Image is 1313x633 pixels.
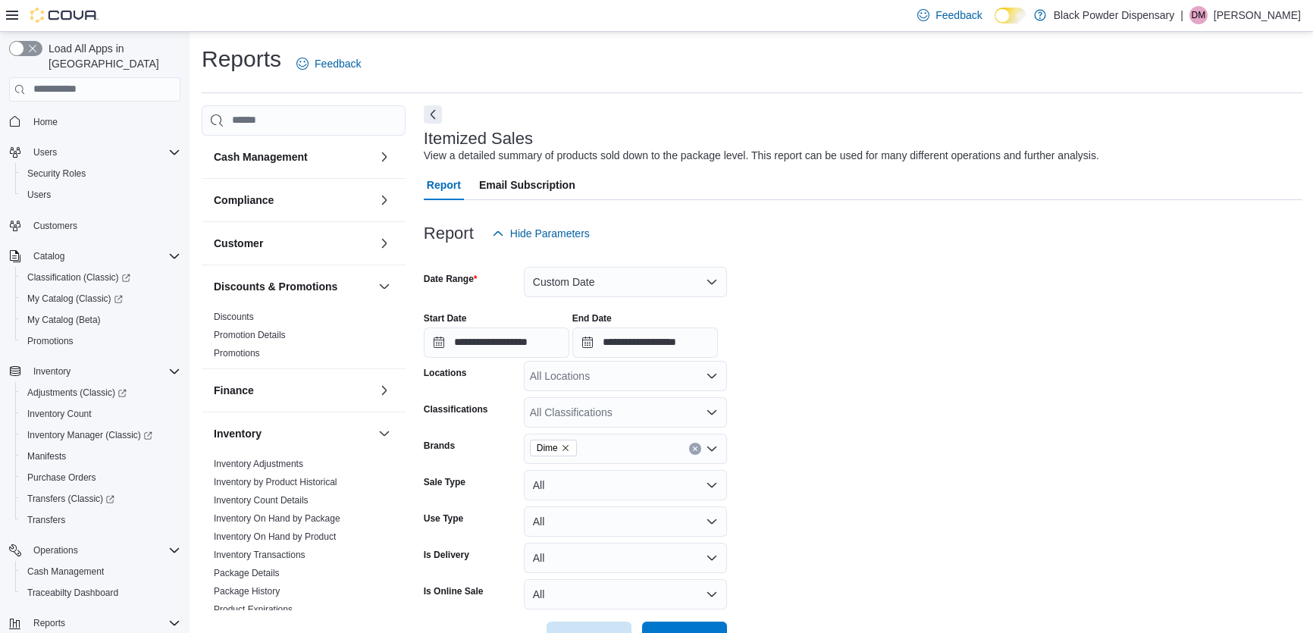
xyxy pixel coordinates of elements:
button: Inventory [3,361,186,382]
span: Security Roles [21,165,180,183]
button: Inventory [214,426,372,441]
span: Promotions [27,335,74,347]
button: Users [3,142,186,163]
button: Home [3,111,186,133]
a: Purchase Orders [21,468,102,487]
span: Inventory [33,365,71,378]
a: Inventory On Hand by Product [214,531,336,542]
span: Inventory Count Details [214,494,309,506]
p: [PERSON_NAME] [1214,6,1301,24]
span: Manifests [21,447,180,465]
span: Classification (Classic) [27,271,130,284]
a: Home [27,113,64,131]
button: Finance [214,383,372,398]
button: Customer [214,236,372,251]
a: Product Expirations [214,604,293,615]
span: Email Subscription [479,170,575,200]
a: Inventory Manager (Classic) [15,425,186,446]
a: Manifests [21,447,72,465]
a: Inventory Manager (Classic) [21,426,158,444]
span: Inventory by Product Historical [214,476,337,488]
button: Cash Management [375,148,393,166]
span: Transfers [21,511,180,529]
span: My Catalog (Classic) [27,293,123,305]
a: My Catalog (Classic) [21,290,129,308]
button: Custom Date [524,267,727,297]
input: Dark Mode [995,8,1026,24]
button: Transfers [15,509,186,531]
span: Reports [27,614,180,632]
span: Inventory On Hand by Package [214,512,340,525]
span: Report [427,170,461,200]
span: Catalog [33,250,64,262]
button: All [524,470,727,500]
button: Purchase Orders [15,467,186,488]
span: Operations [33,544,78,556]
a: Classification (Classic) [15,267,186,288]
button: Customers [3,215,186,237]
span: Discounts [214,311,254,323]
span: Users [27,189,51,201]
a: Inventory by Product Historical [214,477,337,487]
span: Hide Parameters [510,226,590,241]
span: Inventory Manager (Classic) [21,426,180,444]
button: Traceabilty Dashboard [15,582,186,603]
a: Inventory Count [21,405,98,423]
button: Finance [375,381,393,400]
button: Users [27,143,63,161]
span: Feedback [315,56,361,71]
a: Inventory Adjustments [214,459,303,469]
span: Cash Management [21,562,180,581]
button: Next [424,105,442,124]
h3: Report [424,224,474,243]
button: Discounts & Promotions [375,277,393,296]
label: Locations [424,367,467,379]
span: Promotions [214,347,260,359]
a: Cash Management [21,562,110,581]
span: Reports [33,617,65,629]
button: Customer [375,234,393,252]
a: Users [21,186,57,204]
span: Security Roles [27,168,86,180]
h3: Discounts & Promotions [214,279,337,294]
span: Home [33,116,58,128]
button: Security Roles [15,163,186,184]
span: Package Details [214,567,280,579]
span: Purchase Orders [21,468,180,487]
span: Inventory Count [21,405,180,423]
button: Remove Dime from selection in this group [561,443,570,453]
span: Adjustments (Classic) [27,387,127,399]
a: Classification (Classic) [21,268,136,287]
span: Purchase Orders [27,472,96,484]
button: Discounts & Promotions [214,279,372,294]
input: Press the down key to open a popover containing a calendar. [424,327,569,358]
button: Inventory Count [15,403,186,425]
a: My Catalog (Classic) [15,288,186,309]
h3: Itemized Sales [424,130,533,148]
label: Is Delivery [424,549,469,561]
label: Start Date [424,312,467,324]
button: All [524,579,727,609]
h3: Compliance [214,193,274,208]
span: Product Expirations [214,603,293,616]
a: Package Details [214,568,280,578]
span: Package History [214,585,280,597]
a: Transfers [21,511,71,529]
button: Inventory [27,362,77,381]
h1: Reports [202,44,281,74]
span: Customers [33,220,77,232]
span: Traceabilty Dashboard [27,587,118,599]
button: Cash Management [15,561,186,582]
span: My Catalog (Beta) [27,314,101,326]
a: Promotions [21,332,80,350]
img: Cova [30,8,99,23]
button: All [524,506,727,537]
span: Inventory Manager (Classic) [27,429,152,441]
span: Traceabilty Dashboard [21,584,180,602]
h3: Cash Management [214,149,308,165]
label: End Date [572,312,612,324]
a: Feedback [290,49,367,79]
input: Press the down key to open a popover containing a calendar. [572,327,718,358]
button: Manifests [15,446,186,467]
a: Promotions [214,348,260,359]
